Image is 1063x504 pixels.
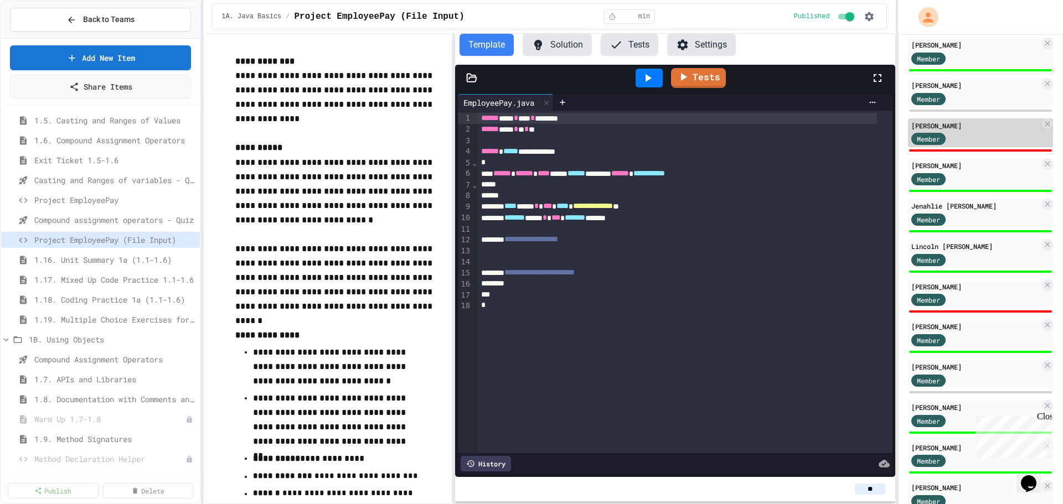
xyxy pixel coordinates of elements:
[458,190,472,201] div: 8
[458,146,472,157] div: 4
[458,279,472,290] div: 16
[917,94,940,104] span: Member
[458,212,472,224] div: 10
[286,12,290,21] span: /
[10,75,191,98] a: Share Items
[34,413,185,425] span: Warm Up 1.7-1.8
[911,40,1040,50] div: [PERSON_NAME]
[917,295,940,305] span: Member
[911,160,1040,170] div: [PERSON_NAME]
[34,234,195,246] span: Project EmployeePay (File Input)
[911,482,1040,492] div: [PERSON_NAME]
[34,354,195,365] span: Compound Assignment Operators
[917,134,940,144] span: Member
[917,54,940,64] span: Member
[458,113,472,124] div: 1
[83,14,135,25] span: Back to Teams
[911,362,1040,372] div: [PERSON_NAME]
[458,201,472,212] div: 9
[1016,460,1052,493] iframe: chat widget
[917,174,940,184] span: Member
[34,174,195,186] span: Casting and Ranges of variables - Quiz
[911,321,1040,331] div: [PERSON_NAME]
[911,121,1040,131] div: [PERSON_NAME]
[458,268,472,279] div: 15
[221,12,281,21] span: 1A. Java Basics
[458,158,472,169] div: 5
[911,282,1040,292] div: [PERSON_NAME]
[911,241,1040,251] div: Lincoln [PERSON_NAME]
[458,224,472,235] div: 11
[34,115,195,126] span: 1.5. Casting and Ranges of Values
[601,34,658,56] button: Tests
[917,416,940,426] span: Member
[34,274,195,285] span: 1.17. Mixed Up Code Practice 1.1-1.6
[472,158,477,167] span: Fold line
[34,393,195,405] span: 1.8. Documentation with Comments and Preconditions
[911,80,1040,90] div: [PERSON_NAME]
[523,34,592,56] button: Solution
[34,254,195,266] span: 1.16. Unit Summary 1a (1.1-1.6)
[458,136,472,147] div: 3
[917,335,940,345] span: Member
[458,180,472,191] div: 7
[34,453,185,465] span: Method Declaration Helper
[295,10,465,23] span: Project EmployeePay (File Input)
[458,97,540,108] div: EmployeePay.java
[667,34,736,56] button: Settings
[794,10,856,23] div: Content is published and visible to students
[10,45,191,70] a: Add New Item
[911,402,1040,412] div: [PERSON_NAME]
[34,373,195,385] span: 1.7. APIs and Libraries
[917,255,940,265] span: Member
[185,455,193,463] div: Unpublished
[458,94,554,111] div: EmployeePay.java
[4,4,76,70] div: Chat with us now!Close
[917,215,940,225] span: Member
[34,194,195,206] span: Project EmployeePay
[34,473,185,485] span: Calling a Non-void Method
[638,12,651,21] span: min
[29,334,195,345] span: 1B. Using Objects
[8,483,99,498] a: Publish
[458,300,472,311] div: 18
[671,68,726,88] a: Tests
[34,433,195,445] span: 1.9. Method Signatures
[34,134,195,146] span: 1.6. Compound Assignment Operators
[458,246,472,257] div: 13
[458,290,472,301] div: 17
[907,4,941,30] div: My Account
[917,376,940,386] span: Member
[917,456,940,466] span: Member
[971,412,1052,459] iframe: chat widget
[34,214,195,226] span: Compound assignment operators - Quiz
[103,483,194,498] a: Delete
[458,257,472,268] div: 14
[458,124,472,135] div: 2
[34,294,195,305] span: 1.18. Coding Practice 1a (1.1-1.6)
[461,456,511,471] div: History
[10,8,191,32] button: Back to Teams
[794,12,830,21] span: Published
[472,180,477,189] span: Fold line
[34,154,195,166] span: Exit Ticket 1.5-1.6
[460,34,514,56] button: Template
[34,314,195,325] span: 1.19. Multiple Choice Exercises for Unit 1a (1.1-1.6)
[911,201,1040,211] div: Jenahlie [PERSON_NAME]
[185,415,193,423] div: Unpublished
[458,168,472,179] div: 6
[458,235,472,246] div: 12
[911,443,1040,453] div: [PERSON_NAME]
